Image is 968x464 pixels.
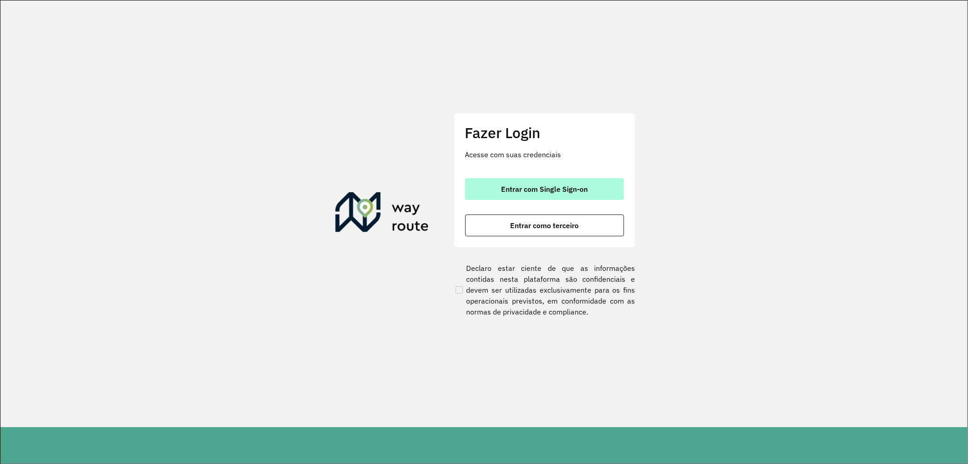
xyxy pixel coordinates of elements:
button: button [465,178,624,200]
span: Entrar como terceiro [510,222,579,229]
img: Roteirizador AmbevTech [335,192,429,236]
p: Acesse com suas credenciais [465,149,624,160]
span: Entrar com Single Sign-on [501,185,588,193]
label: Declaro estar ciente de que as informações contidas nesta plataforma são confidenciais e devem se... [454,263,635,317]
h2: Fazer Login [465,124,624,141]
button: button [465,215,624,236]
